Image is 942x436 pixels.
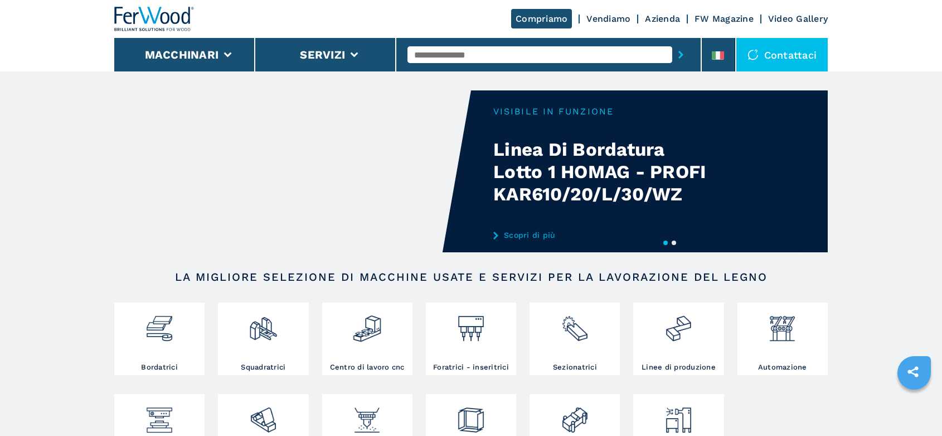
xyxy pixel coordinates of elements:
a: Vendiamo [586,13,630,24]
a: Scopri di più [493,231,712,239]
img: sezionatrici_2.png [560,305,590,343]
h3: Bordatrici [141,362,178,372]
img: pressa-strettoia.png [144,397,174,435]
h2: LA MIGLIORE SELEZIONE DI MACCHINE USATE E SERVIZI PER LA LAVORAZIONE DEL LEGNO [150,270,792,284]
a: Squadratrici [218,303,308,375]
button: Servizi [300,48,345,61]
a: Automazione [737,303,828,375]
img: montaggio_imballaggio_2.png [456,397,485,435]
h3: Foratrici - inseritrici [433,362,509,372]
a: Azienda [645,13,680,24]
img: levigatrici_2.png [249,397,278,435]
img: Contattaci [747,49,759,60]
div: Contattaci [736,38,828,71]
img: foratrici_inseritrici_2.png [456,305,485,343]
h3: Centro di lavoro cnc [330,362,405,372]
img: linee_di_produzione_2.png [664,305,693,343]
img: Ferwood [114,7,195,31]
img: aspirazione_1.png [664,397,693,435]
h3: Squadratrici [241,362,285,372]
a: Centro di lavoro cnc [322,303,412,375]
a: Compriamo [511,9,572,28]
img: squadratrici_2.png [249,305,278,343]
a: sharethis [899,358,927,386]
a: FW Magazine [695,13,754,24]
h3: Sezionatrici [553,362,597,372]
a: Video Gallery [768,13,828,24]
button: Macchinari [145,48,219,61]
img: automazione.png [768,305,797,343]
a: Bordatrici [114,303,205,375]
img: centro_di_lavoro_cnc_2.png [352,305,382,343]
a: Linee di produzione [633,303,724,375]
a: Foratrici - inseritrici [426,303,516,375]
h3: Linee di produzione [642,362,716,372]
button: 2 [672,241,676,245]
img: bordatrici_1.png [144,305,174,343]
h3: Automazione [758,362,807,372]
video: Your browser does not support the video tag. [114,90,471,252]
button: 1 [663,241,668,245]
button: submit-button [672,42,689,68]
a: Sezionatrici [530,303,620,375]
img: lavorazione_porte_finestre_2.png [560,397,590,435]
img: verniciatura_1.png [352,397,382,435]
